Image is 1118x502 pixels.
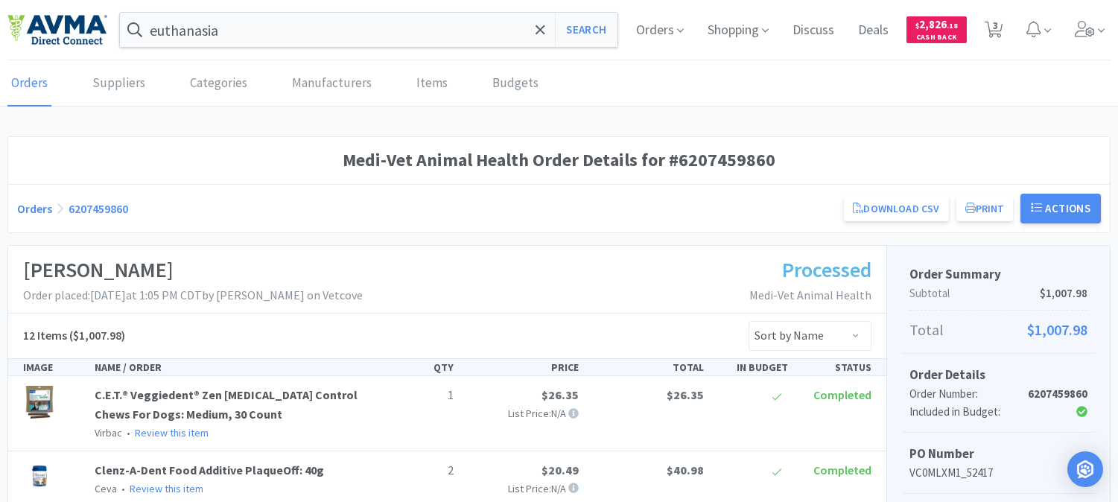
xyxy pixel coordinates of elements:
div: Included in Budget: [909,403,1028,421]
a: Budgets [489,61,542,107]
p: List Price: N/A [466,405,579,422]
a: Categories [186,61,251,107]
p: List Price: N/A [466,480,579,497]
span: 12 Items [23,328,67,343]
span: $20.49 [541,463,579,477]
div: IN BUDGET [710,359,793,375]
span: $40.98 [667,463,704,477]
img: e283761ee6af486d8a8ba3913d729c52_314360.jpeg [23,386,56,419]
p: 1 [381,386,453,405]
a: Items [413,61,451,107]
span: $26.35 [541,387,579,402]
p: Subtotal [909,285,1087,302]
span: $1,007.98 [1040,285,1087,302]
span: Virbac [95,426,122,439]
a: Clenz-A-Dent Food Additive PlaqueOff: 40g [95,463,324,477]
h5: Order Details [909,365,1087,385]
button: Search [555,13,617,47]
div: Order Number: [909,385,1028,403]
div: TOTAL [585,359,710,375]
span: Processed [782,256,871,283]
span: $26.35 [667,387,704,402]
h1: [PERSON_NAME] [23,253,363,287]
div: IMAGE [17,359,89,375]
span: • [124,426,133,439]
div: STATUS [794,359,877,375]
a: Orders [17,201,52,216]
span: Cash Back [915,34,958,43]
p: VC0MLXM1_52417 [909,464,1087,482]
a: Review this item [135,426,209,439]
a: Download CSV [844,196,948,221]
a: Suppliers [89,61,149,107]
p: Medi-Vet Animal Health [749,286,871,305]
a: C.E.T.® Veggiedent® Zen [MEDICAL_DATA] Control Chews For Dogs: Medium, 30 Count [95,387,358,422]
strong: 6207459860 [1028,387,1087,401]
button: Actions [1020,194,1101,223]
a: Discuss [787,24,840,37]
h5: ($1,007.98) [23,326,125,346]
img: b45932d6a1b14660bd085f4088d51405_51275.jpeg [23,461,56,494]
input: Search by item, sku, manufacturer, ingredient, size... [120,13,617,47]
a: 6207459860 [69,201,128,216]
span: Completed [813,387,871,402]
div: Open Intercom Messenger [1067,451,1103,487]
h5: Order Summary [909,264,1087,285]
p: 2 [381,461,453,480]
h5: PO Number [909,444,1087,464]
span: • [119,482,127,495]
span: Completed [813,463,871,477]
div: PRICE [460,359,585,375]
a: Deals [852,24,895,37]
button: Print [956,196,1014,221]
p: Order placed: [DATE] at 1:05 PM CDT by [PERSON_NAME] on Vetcove [23,286,363,305]
span: $ [915,21,919,31]
h1: Medi-Vet Animal Health Order Details for #6207459860 [17,146,1101,174]
span: Ceva [95,482,117,495]
span: $1,007.98 [1027,318,1087,342]
a: Manufacturers [288,61,375,107]
a: Orders [7,61,51,107]
span: . 18 [947,21,958,31]
a: $2,826.18Cash Back [906,10,967,50]
div: NAME / ORDER [89,359,375,375]
span: 2,826 [915,17,958,31]
div: QTY [375,359,459,375]
p: Total [909,318,1087,342]
a: 3 [979,25,1009,39]
img: e4e33dab9f054f5782a47901c742baa9_102.png [7,14,107,45]
a: Review this item [130,482,203,495]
